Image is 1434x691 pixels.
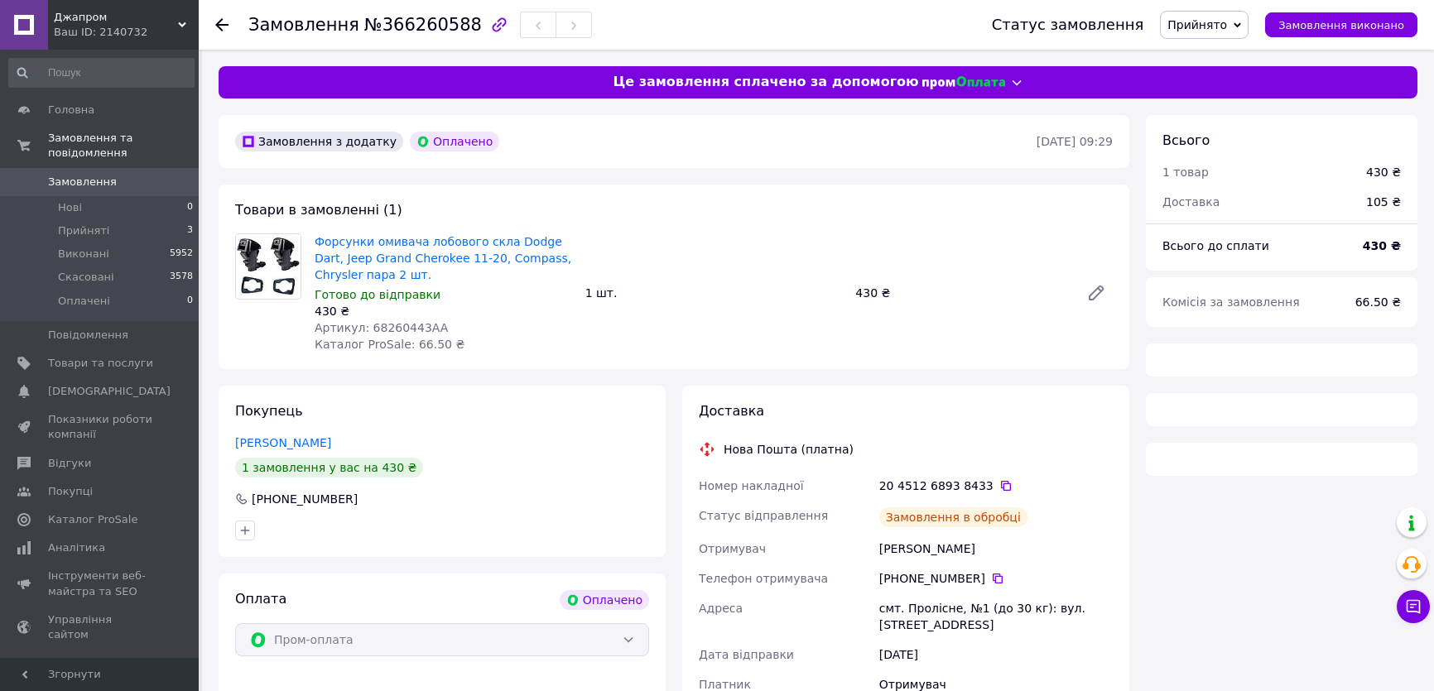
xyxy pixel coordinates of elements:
div: Оплачено [560,590,649,610]
div: Замовлення в обробці [879,507,1027,527]
span: Джапром [54,10,178,25]
span: Доставка [699,403,764,419]
b: 430 ₴ [1363,239,1401,252]
span: Каталог ProSale [48,512,137,527]
span: Артикул: 68260443AA [315,321,448,334]
span: Аналітика [48,540,105,555]
div: Нова Пошта (платна) [719,441,858,458]
button: Чат з покупцем [1397,590,1430,623]
span: Прийнято [1167,18,1227,31]
span: Номер накладної [699,479,804,492]
span: Покупець [235,403,303,419]
span: Повідомлення [48,328,128,343]
span: Отримувач [699,542,766,555]
div: Повернутися назад [215,17,229,33]
span: Прийняті [58,223,109,238]
div: Ваш ID: 2140732 [54,25,199,40]
span: Каталог ProSale: 66.50 ₴ [315,338,464,351]
span: 5952 [170,247,193,262]
span: Відгуки [48,456,91,471]
span: 1 товар [1162,166,1209,179]
span: Товари в замовленні (1) [235,202,402,218]
span: Замовлення [48,175,117,190]
div: [PERSON_NAME] [876,534,1116,564]
span: Готово до відправки [315,288,440,301]
span: Головна [48,103,94,118]
span: Замовлення виконано [1278,19,1404,31]
span: Замовлення [248,15,359,35]
span: №366260588 [364,15,482,35]
span: Скасовані [58,270,114,285]
div: 1 замовлення у вас на 430 ₴ [235,458,423,477]
span: Управління сайтом [48,612,153,642]
span: Дата відправки [699,648,794,661]
span: Платник [699,678,751,691]
input: Пошук [8,58,195,88]
span: Доставка [1162,195,1220,209]
span: [DEMOGRAPHIC_DATA] [48,384,171,399]
span: Замовлення та повідомлення [48,131,199,161]
div: 430 ₴ [1366,164,1401,180]
div: [DATE] [876,640,1116,669]
span: Комісія за замовлення [1162,295,1300,309]
div: 105 ₴ [1356,184,1411,220]
a: [PERSON_NAME] [235,436,331,449]
a: Редагувати [1080,276,1113,310]
span: Всього до сплати [1162,239,1269,252]
div: [PHONE_NUMBER] [250,491,359,507]
img: Форсунки омивача лобового скла Dodge Dart, Jeep Grand Cherokee 11-20, Compass, Chrysler пара 2 шт. [236,235,301,298]
span: Телефон отримувача [699,572,828,585]
a: Форсунки омивача лобового скла Dodge Dart, Jeep Grand Cherokee 11-20, Compass, Chrysler пара 2 шт. [315,235,571,281]
span: 3578 [170,270,193,285]
div: 20 4512 6893 8433 [879,477,1113,494]
div: смт. Пролісне, №1 (до 30 кг): вул. [STREET_ADDRESS] [876,593,1116,640]
span: Адреса [699,602,743,615]
button: Замовлення виконано [1265,12,1417,37]
div: Статус замовлення [992,17,1144,33]
div: [PHONE_NUMBER] [879,570,1113,587]
span: Нові [58,200,82,215]
span: 0 [187,294,193,309]
span: Інструменти веб-майстра та SEO [48,569,153,598]
span: Товари та послуги [48,356,153,371]
span: Покупці [48,484,93,499]
time: [DATE] 09:29 [1037,135,1113,148]
span: Гаманець компанії [48,655,153,685]
span: 3 [187,223,193,238]
span: Оплата [235,591,286,607]
span: 66.50 ₴ [1355,295,1401,309]
span: Це замовлення сплачено за допомогою [613,73,918,92]
span: Всього [1162,132,1210,148]
span: 0 [187,200,193,215]
span: Статус відправлення [699,509,828,522]
span: Оплачені [58,294,110,309]
div: 430 ₴ [315,303,572,319]
span: Виконані [58,247,109,262]
div: Оплачено [410,132,499,151]
span: Показники роботи компанії [48,412,153,442]
div: 430 ₴ [849,281,1073,305]
div: Замовлення з додатку [235,132,403,151]
div: 1 шт. [579,281,849,305]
